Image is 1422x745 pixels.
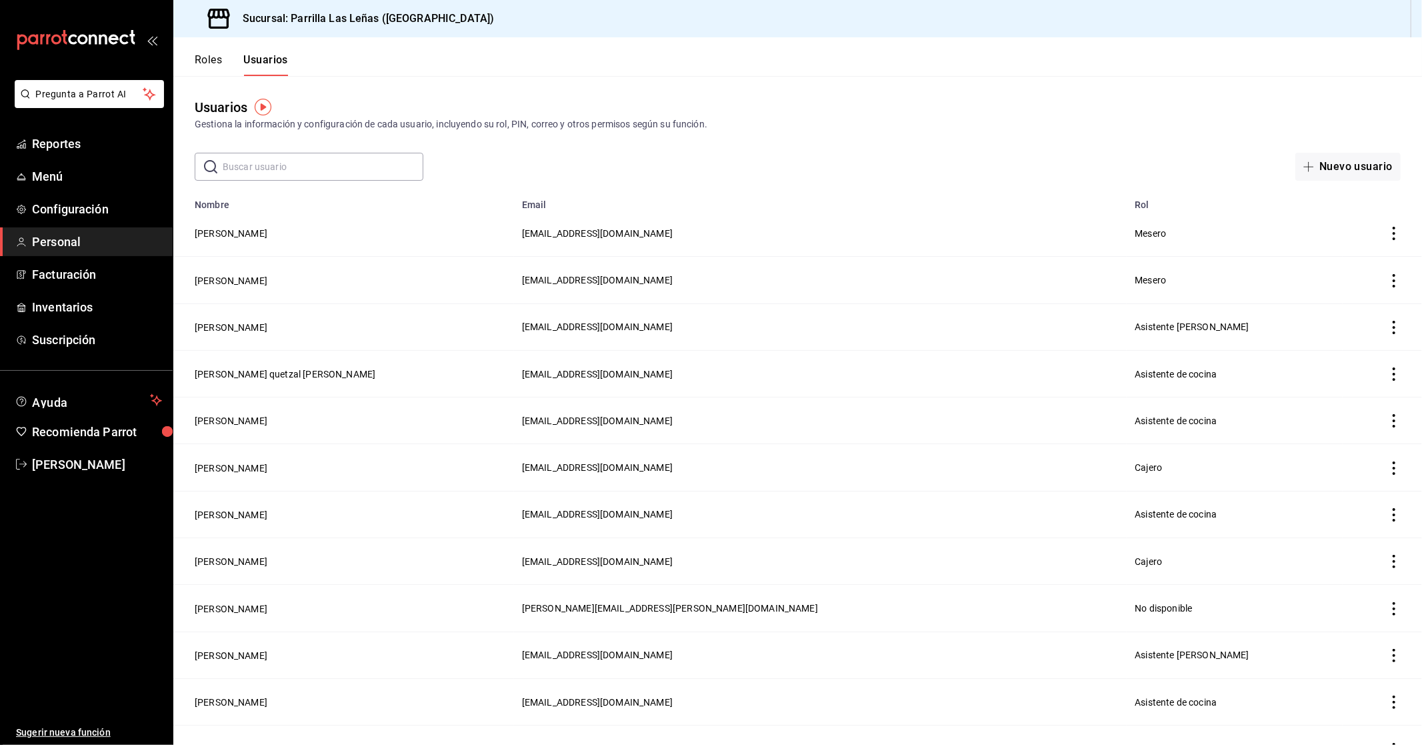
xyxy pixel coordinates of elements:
th: Nombre [173,191,514,210]
span: [EMAIL_ADDRESS][DOMAIN_NAME] [522,697,673,708]
span: Pregunta a Parrot AI [36,87,143,101]
button: Roles [195,53,222,76]
span: [EMAIL_ADDRESS][DOMAIN_NAME] [522,369,673,380]
img: Tooltip marker [255,99,271,115]
th: Rol [1127,191,1343,210]
button: [PERSON_NAME] [195,649,267,662]
button: [PERSON_NAME] [195,227,267,240]
button: actions [1387,462,1401,475]
span: [EMAIL_ADDRESS][DOMAIN_NAME] [522,509,673,520]
span: Asistente [PERSON_NAME] [1135,650,1249,660]
button: Nuevo usuario [1295,153,1401,181]
span: Configuración [32,200,162,218]
span: [PERSON_NAME][EMAIL_ADDRESS][PERSON_NAME][DOMAIN_NAME] [522,603,818,614]
h3: Sucursal: Parrilla Las Leñas ([GEOGRAPHIC_DATA]) [232,11,494,27]
span: [EMAIL_ADDRESS][DOMAIN_NAME] [522,556,673,567]
span: [PERSON_NAME] [32,456,162,474]
button: actions [1387,274,1401,287]
span: Asistente [PERSON_NAME] [1135,321,1249,332]
span: [EMAIL_ADDRESS][DOMAIN_NAME] [522,462,673,473]
button: [PERSON_NAME] quetzal [PERSON_NAME] [195,367,375,381]
span: Asistente de cocina [1135,369,1217,380]
button: actions [1387,227,1401,240]
a: Pregunta a Parrot AI [9,97,164,111]
div: Usuarios [195,97,247,117]
button: actions [1387,696,1401,709]
span: Inventarios [32,298,162,316]
button: actions [1387,508,1401,522]
button: actions [1387,367,1401,381]
span: Asistente de cocina [1135,697,1217,708]
span: Sugerir nueva función [16,726,162,740]
span: Recomienda Parrot [32,423,162,441]
button: Usuarios [243,53,288,76]
button: actions [1387,555,1401,568]
span: Asistente de cocina [1135,416,1217,426]
span: Menú [32,167,162,185]
input: Buscar usuario [223,153,423,180]
span: [EMAIL_ADDRESS][DOMAIN_NAME] [522,650,673,660]
span: Mesero [1135,228,1166,239]
span: Cajero [1135,462,1162,473]
span: Suscripción [32,331,162,349]
th: Email [514,191,1127,210]
span: [EMAIL_ADDRESS][DOMAIN_NAME] [522,275,673,285]
span: Facturación [32,265,162,283]
button: [PERSON_NAME] [195,602,267,616]
span: [EMAIL_ADDRESS][DOMAIN_NAME] [522,228,673,239]
span: [EMAIL_ADDRESS][DOMAIN_NAME] [522,416,673,426]
div: navigation tabs [195,53,288,76]
button: [PERSON_NAME] [195,274,267,287]
button: actions [1387,321,1401,334]
span: Mesero [1135,275,1166,285]
button: Pregunta a Parrot AI [15,80,164,108]
span: Cajero [1135,556,1162,567]
span: Ayuda [32,392,145,408]
button: [PERSON_NAME] [195,414,267,428]
button: actions [1387,649,1401,662]
button: actions [1387,602,1401,616]
button: [PERSON_NAME] [195,462,267,475]
span: Personal [32,233,162,251]
div: Gestiona la información y configuración de cada usuario, incluyendo su rol, PIN, correo y otros p... [195,117,1401,131]
button: [PERSON_NAME] [195,555,267,568]
button: open_drawer_menu [147,35,157,45]
span: [EMAIL_ADDRESS][DOMAIN_NAME] [522,321,673,332]
button: [PERSON_NAME] [195,508,267,522]
span: Asistente de cocina [1135,509,1217,520]
button: [PERSON_NAME] [195,321,267,334]
td: No disponible [1127,585,1343,632]
button: actions [1387,414,1401,428]
button: [PERSON_NAME] [195,696,267,709]
span: Reportes [32,135,162,153]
